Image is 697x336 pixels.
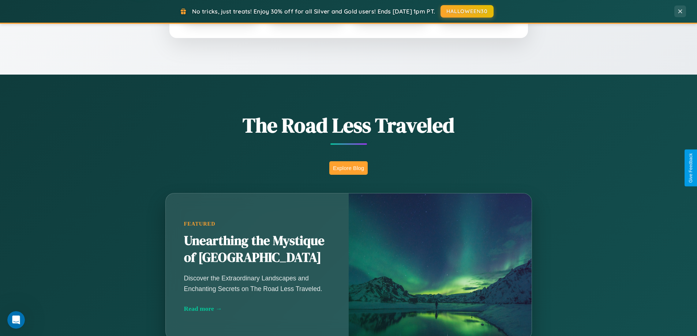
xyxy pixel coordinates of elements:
iframe: Intercom live chat [7,311,25,329]
p: Discover the Extraordinary Landscapes and Enchanting Secrets on The Road Less Traveled. [184,273,330,294]
button: Explore Blog [329,161,368,175]
span: No tricks, just treats! Enjoy 30% off for all Silver and Gold users! Ends [DATE] 1pm PT. [192,8,435,15]
div: Featured [184,221,330,227]
h1: The Road Less Traveled [129,111,568,139]
h2: Unearthing the Mystique of [GEOGRAPHIC_DATA] [184,233,330,266]
button: HALLOWEEN30 [441,5,494,18]
div: Give Feedback [688,153,693,183]
div: Read more → [184,305,330,313]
